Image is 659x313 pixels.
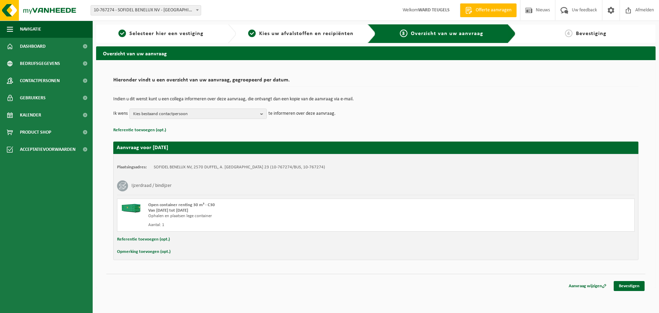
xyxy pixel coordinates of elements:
[117,247,171,256] button: Opmerking toevoegen (opt.)
[20,107,41,124] span: Kalender
[154,165,325,170] td: SOFIDEL BENELUX NV, 2570 DUFFEL, A. [GEOGRAPHIC_DATA] 23 (10-767274/BUS, 10-767274)
[576,31,606,36] span: Bevestiging
[418,8,450,13] strong: WARD TEUGELS
[131,180,172,191] h3: Ijzerdraad / bindijzer
[148,208,188,213] strong: Van [DATE] tot [DATE]
[259,31,354,36] span: Kies uw afvalstoffen en recipiënten
[148,203,215,207] span: Open container renting 30 m³ - C30
[129,109,267,119] button: Kies bestaand contactpersoon
[121,202,141,213] img: HK-XC-30-VE.png
[113,97,638,102] p: Indien u dit wenst kunt u een collega informeren over deze aanvraag, die ontvangt dan een kopie v...
[20,141,76,158] span: Acceptatievoorwaarden
[129,31,204,36] span: Selecteer hier een vestiging
[564,281,612,291] a: Aanvraag wijzigen
[113,109,128,119] p: Ik wens
[268,109,336,119] p: te informeren over deze aanvraag.
[96,46,656,60] h2: Overzicht van uw aanvraag
[148,213,403,219] div: Ophalen en plaatsen lege container
[565,30,573,37] span: 4
[148,222,403,228] div: Aantal: 1
[20,89,46,107] span: Gebruikers
[20,38,46,55] span: Dashboard
[117,165,147,169] strong: Plaatsingsadres:
[91,5,201,15] span: 10-767274 - SOFIDEL BENELUX NV - DUFFEL
[113,77,638,87] h2: Hieronder vindt u een overzicht van uw aanvraag, gegroepeerd per datum.
[411,31,483,36] span: Overzicht van uw aanvraag
[614,281,645,291] a: Bevestigen
[20,72,60,89] span: Contactpersonen
[248,30,256,37] span: 2
[474,7,513,14] span: Offerte aanvragen
[20,21,41,38] span: Navigatie
[20,124,51,141] span: Product Shop
[240,30,362,38] a: 2Kies uw afvalstoffen en recipiënten
[460,3,517,17] a: Offerte aanvragen
[113,126,166,135] button: Referentie toevoegen (opt.)
[20,55,60,72] span: Bedrijfsgegevens
[117,145,168,150] strong: Aanvraag voor [DATE]
[133,109,257,119] span: Kies bestaand contactpersoon
[100,30,222,38] a: 1Selecteer hier een vestiging
[400,30,407,37] span: 3
[117,235,170,244] button: Referentie toevoegen (opt.)
[118,30,126,37] span: 1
